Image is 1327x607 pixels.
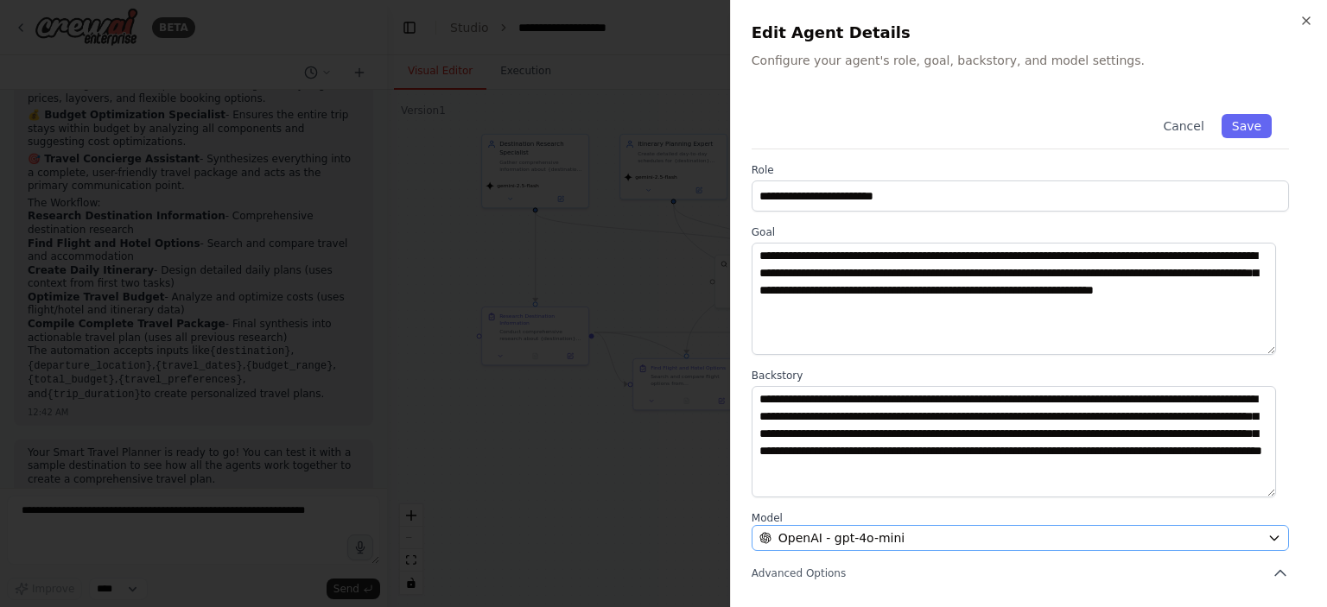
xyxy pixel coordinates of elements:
label: Backstory [752,369,1289,383]
button: Cancel [1152,114,1214,138]
button: OpenAI - gpt-4o-mini [752,525,1289,551]
span: OpenAI - gpt-4o-mini [778,529,905,547]
span: Advanced Options [752,566,846,580]
h2: Edit Agent Details [752,21,1306,45]
label: Model [752,511,1289,525]
button: Save [1222,114,1272,138]
label: Role [752,163,1289,177]
label: Goal [752,225,1289,239]
p: Configure your agent's role, goal, backstory, and model settings. [752,52,1306,69]
button: Advanced Options [752,565,1289,582]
